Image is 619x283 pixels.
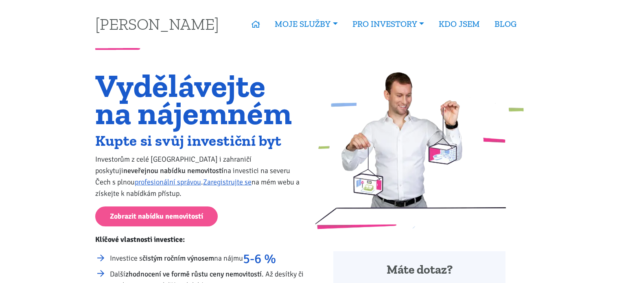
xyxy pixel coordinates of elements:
h2: Kupte si svůj investiční byt [95,134,304,147]
p: Investorům z celé [GEOGRAPHIC_DATA] i zahraničí poskytuji na investici na severu Čech s plnou . n... [95,154,304,199]
a: BLOG [487,15,524,33]
a: Zaregistrujte se [203,178,252,186]
a: MOJE SLUŽBY [267,15,345,33]
strong: 5-6 % [243,251,276,267]
a: profesionální správou [135,178,201,186]
p: Klíčové vlastnosti investice: [95,234,304,245]
a: PRO INVESTORY [345,15,431,33]
strong: zhodnocení ve formě růstu ceny nemovitostí [125,270,262,279]
h1: Vydělávejte na nájemném [95,72,304,127]
strong: čistým ročním výnosem [142,254,214,263]
a: [PERSON_NAME] [95,16,219,32]
h4: Máte dotaz? [344,262,494,278]
a: Zobrazit nabídku nemovitostí [95,206,218,226]
strong: neveřejnou nabídku nemovitostí [123,166,223,175]
a: KDO JSEM [431,15,487,33]
li: Investice s na nájmu [110,252,304,265]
